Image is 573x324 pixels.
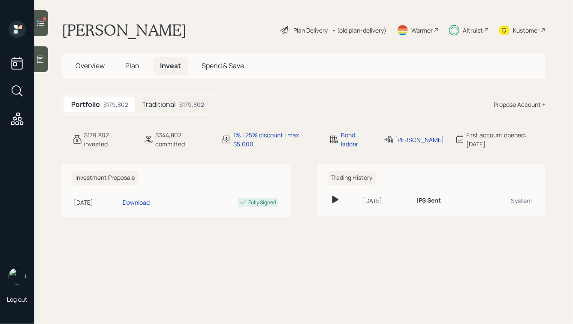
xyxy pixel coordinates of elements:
div: $179,802 [179,100,204,109]
div: $179,802 [103,100,128,109]
div: Warmer [411,26,433,35]
h6: Trading History [328,171,376,185]
h1: [PERSON_NAME] [62,21,187,39]
span: Plan [125,61,139,70]
span: Spend & Save [202,61,244,70]
div: $344,802 committed [155,130,211,148]
span: Overview [75,61,105,70]
div: 1% | 25% discount | max $5,000 [233,130,319,148]
div: Plan Delivery [293,26,328,35]
div: Propose Account + [494,100,546,109]
div: $179,802 invested [84,130,133,148]
h6: IPS Sent [417,197,441,204]
div: Fully Signed [248,199,276,206]
div: Log out [7,295,27,303]
div: First account opened: [DATE] [467,130,546,148]
div: Download [123,198,150,207]
div: [DATE] [74,198,119,207]
div: Bond ladder [341,130,373,148]
span: Invest [160,61,181,70]
h5: Traditional [142,100,176,109]
div: Altruist [463,26,483,35]
div: • (old plan-delivery) [332,26,386,35]
img: hunter_neumayer.jpg [9,268,26,285]
div: System [481,196,532,205]
h6: Investment Proposals [72,171,138,185]
h5: Portfolio [71,100,100,109]
div: Kustomer [513,26,540,35]
div: [DATE] [363,196,410,205]
div: [PERSON_NAME] [395,135,444,144]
